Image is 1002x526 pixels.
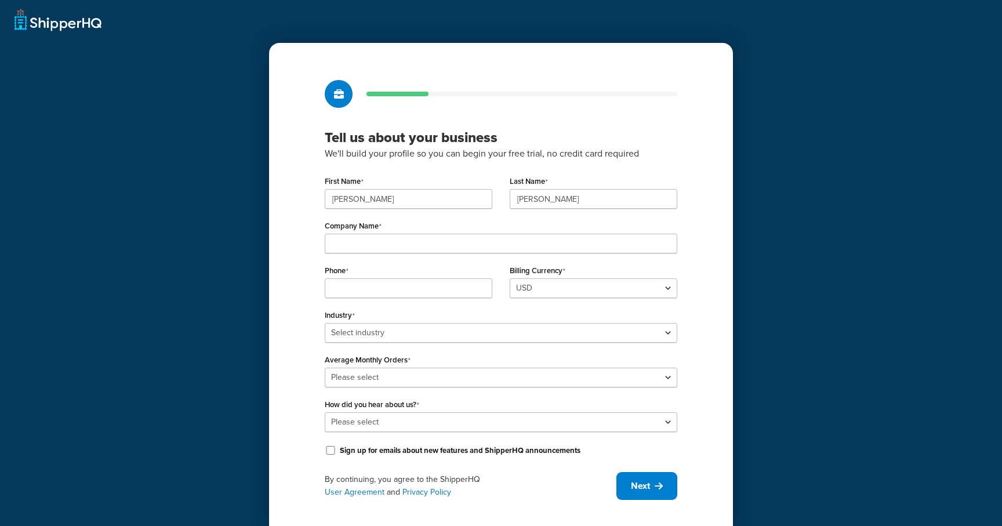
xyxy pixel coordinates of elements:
[325,311,355,320] label: Industry
[325,129,677,146] h3: Tell us about your business
[631,480,650,492] span: Next
[402,486,451,498] a: Privacy Policy
[616,472,677,500] button: Next
[325,177,364,186] label: First Name
[325,266,348,275] label: Phone
[325,146,677,161] p: We'll build your profile so you can begin your free trial, no credit card required
[340,445,580,456] label: Sign up for emails about new features and ShipperHQ announcements
[325,400,419,409] label: How did you hear about us?
[510,177,548,186] label: Last Name
[325,486,384,498] a: User Agreement
[325,222,382,231] label: Company Name
[325,473,616,499] div: By continuing, you agree to the ShipperHQ and
[325,355,411,365] label: Average Monthly Orders
[510,266,565,275] label: Billing Currency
